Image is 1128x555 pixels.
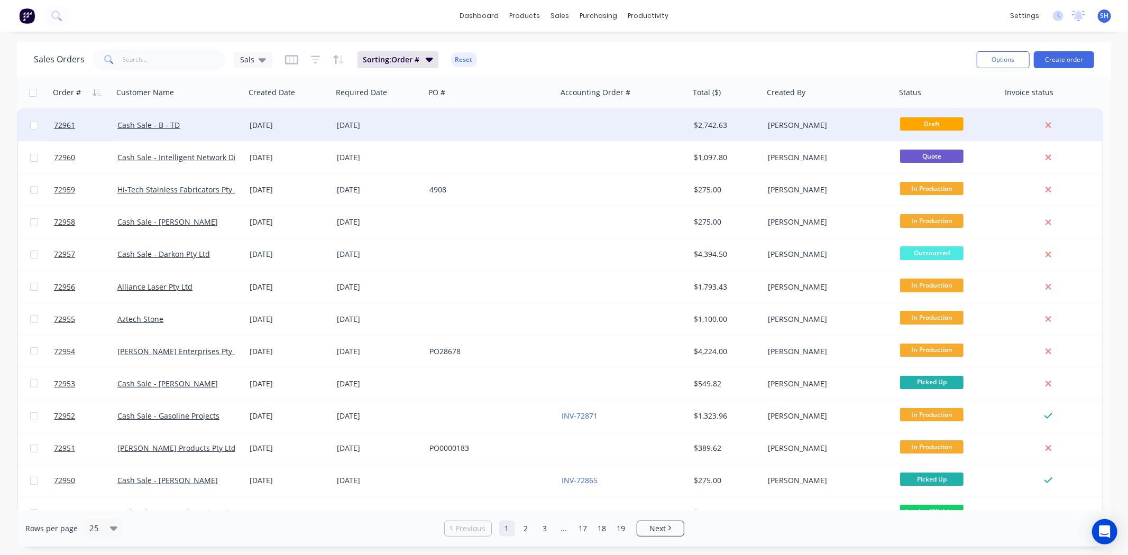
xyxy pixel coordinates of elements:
a: Page 2 [518,521,534,536]
a: Next page [637,523,684,534]
a: INV-72871 [562,411,598,421]
a: Cash Sale - Intelligent Network Diagnostic Technology [117,152,308,162]
a: 72958 [54,206,117,238]
div: Customer Name [116,87,174,98]
div: [PERSON_NAME] [768,217,885,227]
span: 72956 [54,282,75,292]
div: [DATE] [250,314,328,325]
span: Sals [240,54,254,65]
div: [DATE] [337,378,421,389]
div: [PERSON_NAME] [768,249,885,260]
span: 72951 [54,443,75,454]
a: Page 19 [613,521,629,536]
a: Jump forward [556,521,572,536]
a: Page 3 [537,521,553,536]
span: 72952 [54,411,75,421]
div: [DATE] [250,475,328,486]
span: Previous [455,523,485,534]
a: INV-72865 [562,475,598,485]
a: 72959 [54,174,117,206]
a: 72952 [54,400,117,432]
span: In Production [900,214,964,227]
span: SH [1101,11,1109,21]
a: Page 18 [594,521,610,536]
div: sales [545,8,574,24]
button: Sorting:Order # [357,51,438,68]
div: $1,100.00 [694,314,756,325]
a: 72960 [54,142,117,173]
div: $1,097.80 [694,152,756,163]
div: purchasing [574,8,622,24]
span: 72959 [54,184,75,195]
div: [PERSON_NAME] [768,282,885,292]
div: [PERSON_NAME] [768,346,885,357]
span: 72961 [54,120,75,131]
div: $275.00 [694,184,756,195]
a: 72956 [54,271,117,303]
div: PO28678 [429,346,547,357]
span: Invoiced/Waitin... [900,505,964,518]
div: [PERSON_NAME] [768,443,885,454]
div: $2,742.63 [694,120,756,131]
div: [DATE] [250,217,328,227]
div: [DATE] [337,282,421,292]
a: Page 1 is your current page [499,521,515,536]
div: [DATE] [337,411,421,421]
button: Options [977,51,1030,68]
div: [DATE] [250,184,328,195]
div: [DATE] [250,411,328,421]
div: 7460 [429,507,547,518]
div: [PERSON_NAME] [768,314,885,325]
div: [DATE] [250,346,328,357]
span: Quote [900,150,964,163]
span: Sorting: Order # [363,54,419,65]
span: In Production [900,440,964,454]
div: products [504,8,545,24]
a: Page 17 [575,521,591,536]
input: Search... [123,49,226,70]
div: $4,224.00 [694,346,756,357]
span: 72953 [54,378,75,389]
span: Next [649,523,666,534]
span: 72958 [54,217,75,227]
a: 72949 [54,497,117,529]
span: Picked Up [900,473,964,486]
div: Status [899,87,921,98]
span: 72955 [54,314,75,325]
a: Alliance Laser Pty Ltd [117,282,192,292]
a: 72951 [54,432,117,464]
span: 72957 [54,249,75,260]
a: Cash Sale - B - TD [117,120,180,130]
div: [DATE] [337,475,421,486]
div: $1,793.43 [694,282,756,292]
span: Rows per page [25,523,78,534]
div: $1,323.96 [694,411,756,421]
div: [DATE] [337,184,421,195]
div: [DATE] [337,217,421,227]
div: [DATE] [250,443,328,454]
a: 72954 [54,336,117,367]
div: 4908 [429,184,547,195]
button: Reset [451,52,477,67]
div: [PERSON_NAME] [768,152,885,163]
div: [DATE] [250,120,328,131]
div: Total ($) [693,87,721,98]
a: 72953 [54,368,117,400]
img: Factory [19,8,35,24]
div: [DATE] [337,507,421,518]
div: PO # [428,87,445,98]
div: [PERSON_NAME] [768,184,885,195]
a: Hi-Tech Stainless Fabricators Pty Ltd [117,184,245,195]
div: [PERSON_NAME] [768,378,885,389]
div: Created By [767,87,805,98]
div: [DATE] [250,282,328,292]
div: $275.00 [694,217,756,227]
div: [PERSON_NAME] [768,120,885,131]
a: Cash Sale - Concorde Engineering Services [117,507,269,517]
a: 72961 [54,109,117,141]
div: Open Intercom Messenger [1092,519,1117,544]
a: 72957 [54,238,117,270]
a: Cash Sale - [PERSON_NAME] [117,378,218,388]
a: 72955 [54,303,117,335]
a: 72950 [54,465,117,496]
